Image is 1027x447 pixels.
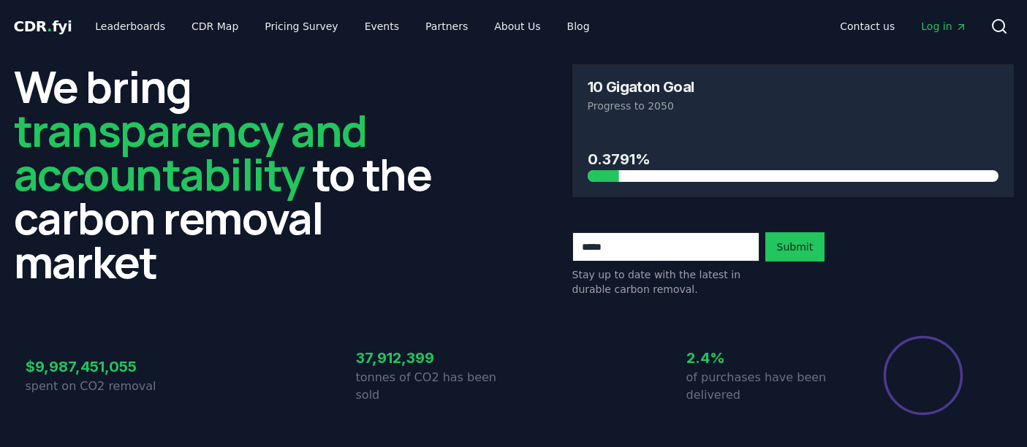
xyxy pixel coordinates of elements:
a: Contact us [828,13,906,39]
p: Stay up to date with the latest in durable carbon removal. [572,267,759,297]
button: Submit [765,232,825,261]
a: Pricing Survey [253,13,349,39]
p: spent on CO2 removal [26,378,183,395]
span: Log in [921,19,966,34]
a: Leaderboards [83,13,177,39]
div: Percentage of sales delivered [882,335,964,416]
h3: 10 Gigaton Goal [588,80,694,94]
h3: 37,912,399 [356,347,514,369]
p: of purchases have been delivered [686,369,844,404]
h2: We bring to the carbon removal market [14,64,455,283]
p: tonnes of CO2 has been sold [356,369,514,404]
a: Partners [414,13,480,39]
h3: 2.4% [686,347,844,369]
span: CDR fyi [14,18,72,35]
nav: Main [83,13,601,39]
a: Blog [556,13,602,39]
a: CDR.fyi [14,16,72,37]
h3: 0.3791% [588,148,998,170]
a: Events [353,13,411,39]
a: Log in [909,13,978,39]
h3: $9,987,451,055 [26,356,183,378]
span: transparency and accountability [14,100,367,204]
a: CDR Map [180,13,250,39]
p: Progress to 2050 [588,99,998,113]
span: . [47,18,52,35]
nav: Main [828,13,978,39]
a: About Us [482,13,552,39]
